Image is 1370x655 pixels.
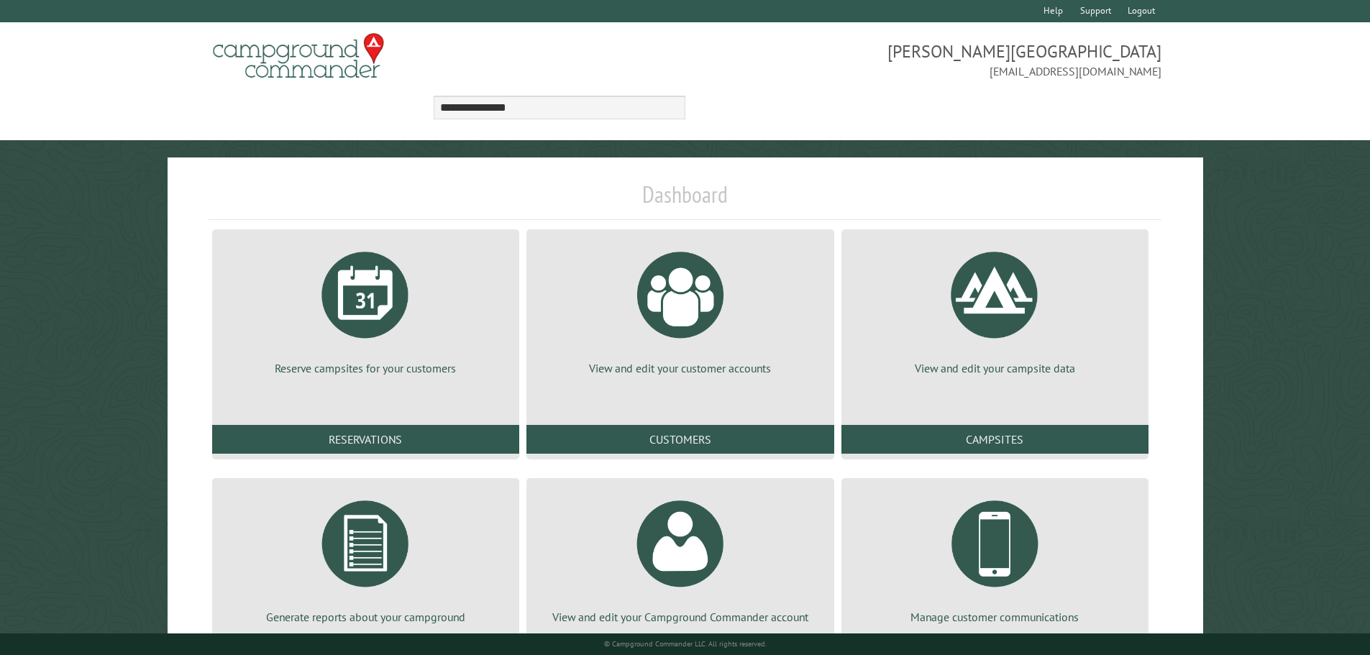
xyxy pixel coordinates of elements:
[209,180,1162,220] h1: Dashboard
[544,241,816,376] a: View and edit your customer accounts
[859,490,1131,625] a: Manage customer communications
[859,241,1131,376] a: View and edit your campsite data
[229,609,502,625] p: Generate reports about your campground
[229,241,502,376] a: Reserve campsites for your customers
[209,28,388,84] img: Campground Commander
[859,609,1131,625] p: Manage customer communications
[859,360,1131,376] p: View and edit your campsite data
[526,425,834,454] a: Customers
[544,490,816,625] a: View and edit your Campground Commander account
[229,360,502,376] p: Reserve campsites for your customers
[229,490,502,625] a: Generate reports about your campground
[685,40,1162,80] span: [PERSON_NAME][GEOGRAPHIC_DATA] [EMAIL_ADDRESS][DOMAIN_NAME]
[212,425,519,454] a: Reservations
[841,425,1148,454] a: Campsites
[604,639,767,649] small: © Campground Commander LLC. All rights reserved.
[544,609,816,625] p: View and edit your Campground Commander account
[544,360,816,376] p: View and edit your customer accounts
